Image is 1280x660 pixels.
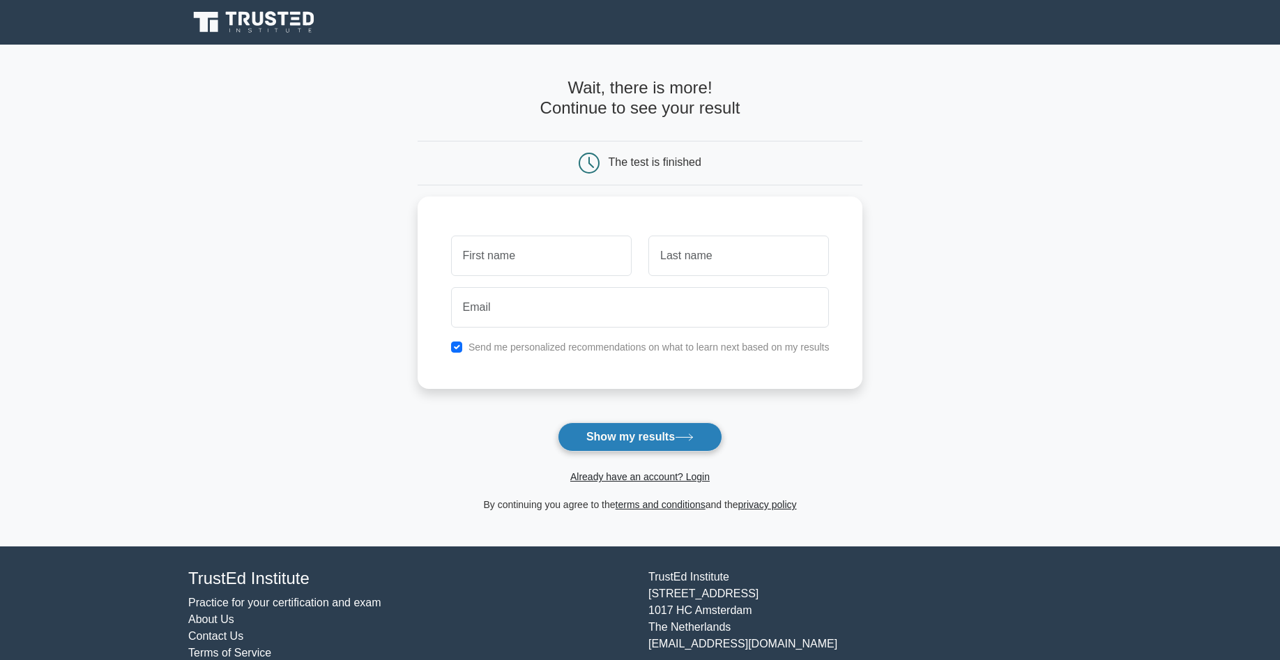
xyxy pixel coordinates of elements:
[570,471,710,482] a: Already have an account? Login
[616,499,706,510] a: terms and conditions
[558,422,722,452] button: Show my results
[409,496,871,513] div: By continuing you agree to the and the
[188,597,381,608] a: Practice for your certification and exam
[188,613,234,625] a: About Us
[188,569,632,589] h4: TrustEd Institute
[451,236,632,276] input: First name
[188,630,243,642] a: Contact Us
[451,287,830,328] input: Email
[418,78,863,118] h4: Wait, there is more! Continue to see your result
[188,647,271,659] a: Terms of Service
[738,499,797,510] a: privacy policy
[648,236,829,276] input: Last name
[468,341,830,353] label: Send me personalized recommendations on what to learn next based on my results
[609,156,701,168] div: The test is finished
